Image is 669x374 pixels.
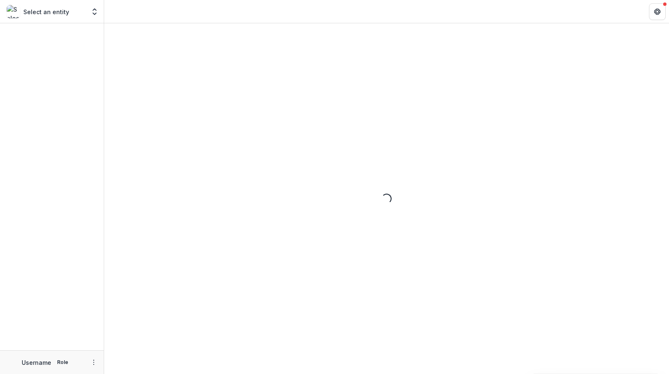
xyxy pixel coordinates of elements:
p: Select an entity [23,7,69,16]
img: Select an entity [7,5,20,18]
p: Username [22,358,51,367]
button: Get Help [649,3,666,20]
p: Role [55,359,71,366]
button: More [89,357,99,367]
button: Open entity switcher [89,3,100,20]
